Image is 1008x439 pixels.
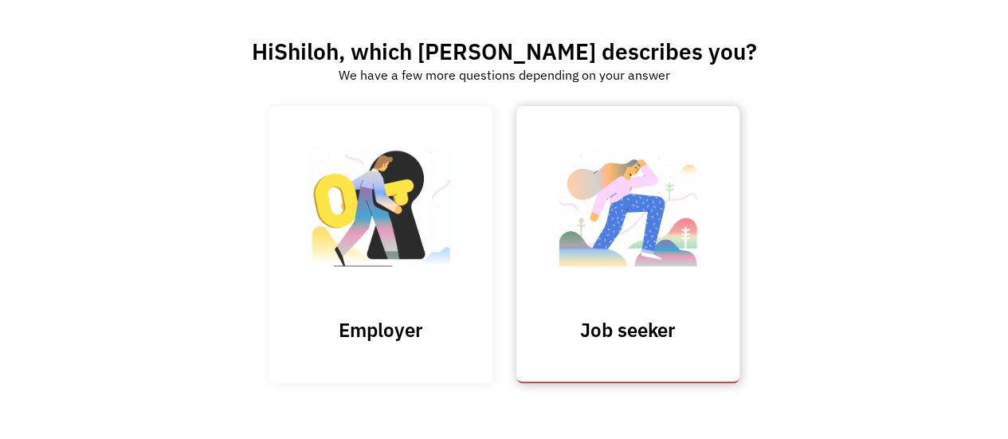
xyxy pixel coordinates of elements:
input: Submit [269,106,492,383]
h3: Job seeker [548,318,708,342]
h2: Hi , which [PERSON_NAME] describes you? [252,37,757,65]
div: We have a few more questions depending on your answer [339,65,670,84]
span: Shiloh [274,37,339,66]
a: Job seeker [516,106,739,382]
